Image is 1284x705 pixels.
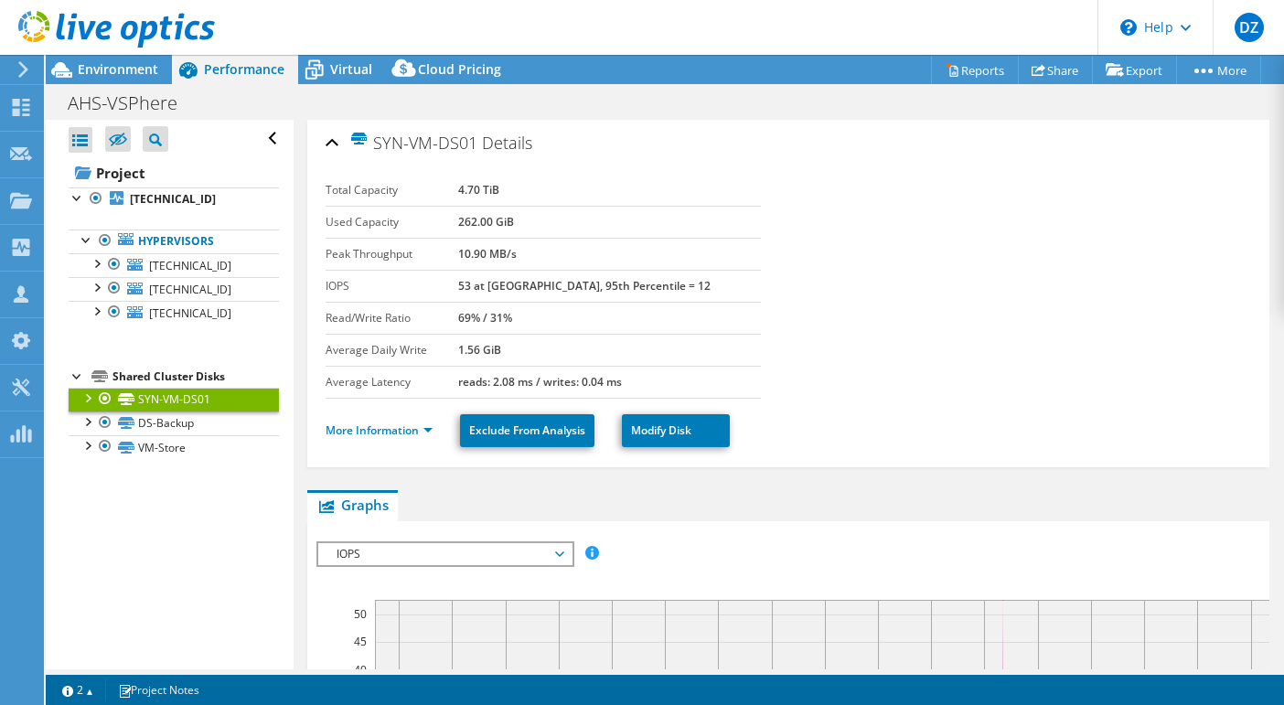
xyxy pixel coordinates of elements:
span: [TECHNICAL_ID] [149,305,231,321]
label: Used Capacity [326,213,458,231]
a: Modify Disk [622,414,730,447]
h1: AHS-VSPhere [59,93,206,113]
svg: \n [1120,19,1137,36]
a: Project Notes [105,678,212,701]
a: Hypervisors [69,230,279,253]
a: Export [1092,56,1177,84]
b: 262.00 GiB [458,214,514,230]
b: 1.56 GiB [458,342,501,358]
b: 4.70 TiB [458,182,499,198]
a: More Information [326,422,433,438]
a: VM-Store [69,435,279,459]
text: 40 [354,662,367,678]
a: [TECHNICAL_ID] [69,277,279,301]
span: DZ [1235,13,1264,42]
a: Project [69,158,279,187]
text: 45 [354,634,367,649]
span: Details [482,132,532,154]
span: Virtual [330,60,372,78]
label: Average Daily Write [326,341,458,359]
span: Cloud Pricing [418,60,501,78]
label: Read/Write Ratio [326,309,458,327]
span: Graphs [316,496,389,514]
label: Total Capacity [326,181,458,199]
a: [TECHNICAL_ID] [69,301,279,325]
b: 53 at [GEOGRAPHIC_DATA], 95th Percentile = 12 [458,278,711,294]
span: [TECHNICAL_ID] [149,258,231,273]
span: IOPS [327,543,562,565]
a: 2 [49,678,106,701]
a: Share [1018,56,1093,84]
a: More [1176,56,1261,84]
span: SYN-VM-DS01 [349,132,477,153]
a: [TECHNICAL_ID] [69,253,279,277]
label: IOPS [326,277,458,295]
a: DS-Backup [69,411,279,435]
b: [TECHNICAL_ID] [130,191,216,207]
span: Performance [204,60,284,78]
span: Environment [78,60,158,78]
text: 50 [354,606,367,622]
div: Shared Cluster Disks [112,366,279,388]
label: Average Latency [326,373,458,391]
a: [TECHNICAL_ID] [69,187,279,211]
a: Exclude From Analysis [460,414,594,447]
a: SYN-VM-DS01 [69,388,279,411]
b: 10.90 MB/s [458,246,517,262]
b: reads: 2.08 ms / writes: 0.04 ms [458,374,622,390]
label: Peak Throughput [326,245,458,263]
span: [TECHNICAL_ID] [149,282,231,297]
a: Reports [931,56,1019,84]
b: 69% / 31% [458,310,512,326]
